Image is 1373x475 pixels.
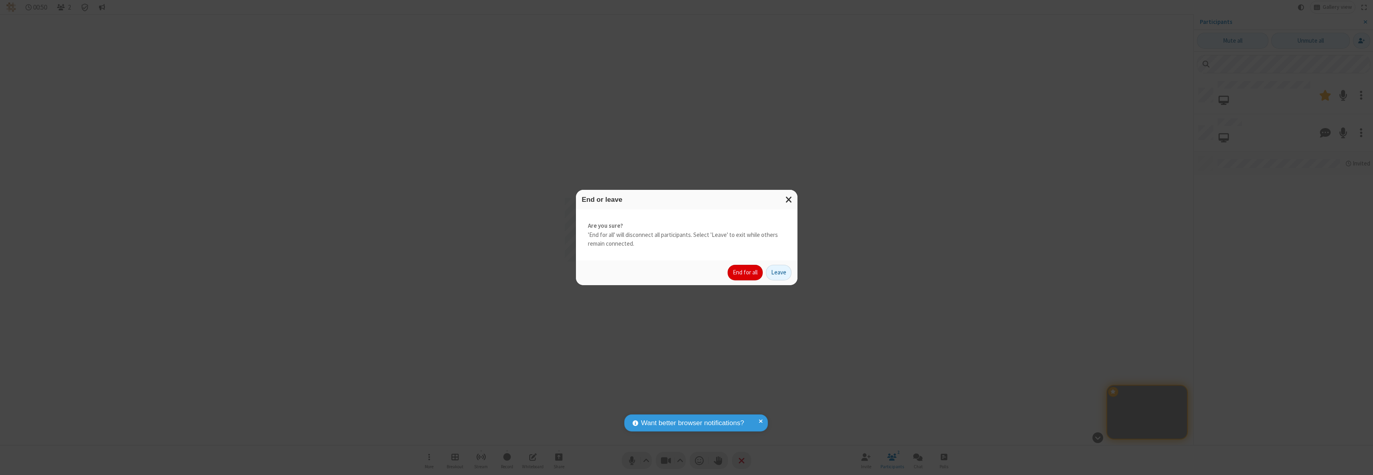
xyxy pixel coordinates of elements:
[641,418,744,428] span: Want better browser notifications?
[582,196,791,203] h3: End or leave
[728,265,763,281] button: End for all
[576,209,797,260] div: 'End for all' will disconnect all participants. Select 'Leave' to exit while others remain connec...
[766,265,791,281] button: Leave
[588,221,785,231] strong: Are you sure?
[781,190,797,209] button: Close modal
